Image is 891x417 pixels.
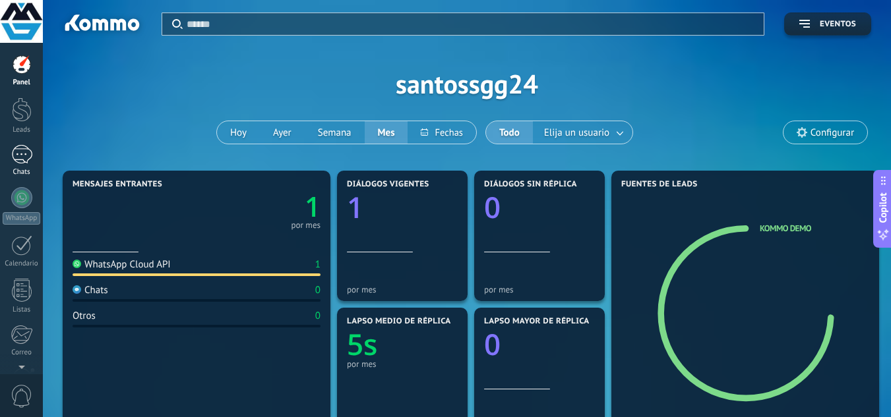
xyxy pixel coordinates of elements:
span: Elija un usuario [541,124,612,142]
div: 1 [315,258,321,271]
div: Leads [3,126,41,134]
div: Panel [3,78,41,87]
span: Diálogos sin réplica [484,180,577,189]
button: Elija un usuario [533,121,632,144]
button: Todo [486,121,533,144]
span: Copilot [876,192,890,223]
span: Fuentes de leads [621,180,698,189]
button: Hoy [217,121,260,144]
div: Chats [3,168,41,177]
span: Lapso medio de réplica [347,317,451,326]
div: Correo [3,348,41,357]
span: Diálogos vigentes [347,180,429,189]
div: Listas [3,306,41,314]
div: WhatsApp [3,212,40,225]
div: Otros [73,310,96,322]
text: 1 [347,187,363,227]
button: Ayer [260,121,305,144]
span: Mensajes entrantes [73,180,162,189]
button: Semana [305,121,365,144]
img: WhatsApp Cloud API [73,260,81,268]
span: Lapso mayor de réplica [484,317,589,326]
button: Fechas [408,121,476,144]
div: 0 [315,284,321,296]
div: Chats [73,284,108,296]
a: Kommo Demo [760,223,811,234]
div: por mes [291,222,321,229]
div: 0 [315,310,321,322]
text: 5s [347,324,378,364]
div: por mes [347,285,458,294]
div: WhatsApp Cloud API [73,258,171,271]
text: 0 [484,187,501,227]
text: 1 [305,188,321,225]
div: Calendario [3,260,41,268]
div: por mes [347,359,458,369]
span: Configurar [811,127,854,138]
a: 1 [197,188,321,225]
img: Chats [73,285,81,294]
text: 0 [484,324,501,364]
div: por mes [484,285,595,294]
button: Eventos [784,13,871,36]
span: Eventos [820,20,856,29]
button: Mes [365,121,408,144]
